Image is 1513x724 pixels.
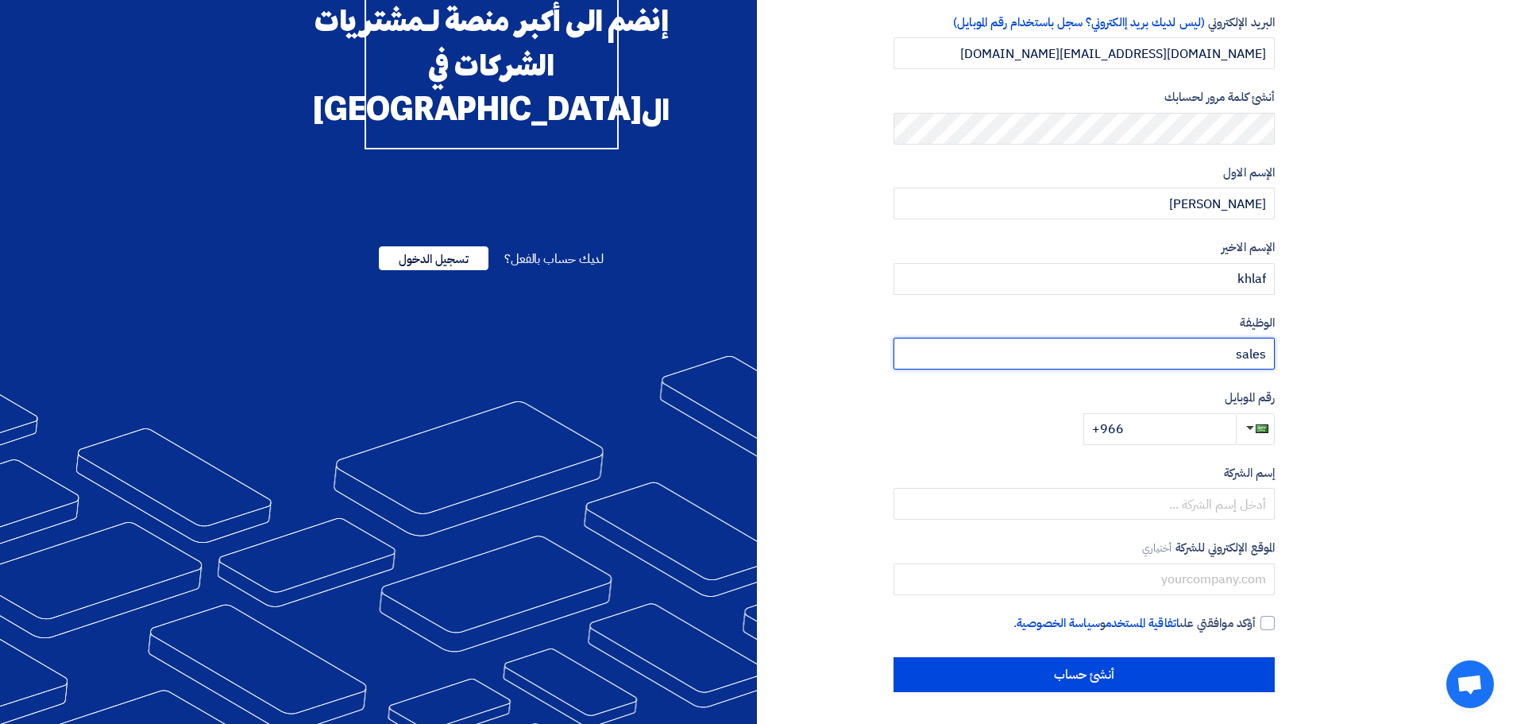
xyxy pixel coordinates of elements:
input: أدخل بريد العمل الإلكتروني الخاص بك ... [894,37,1275,69]
label: أنشئ كلمة مرور لحسابك [894,88,1275,106]
label: الإسم الاول [894,164,1275,182]
input: أدخل رقم الموبايل ... [1083,413,1236,445]
input: yourcompany.com [894,563,1275,595]
label: رقم الموبايل [894,389,1275,407]
span: (ليس لديك بريد إالكتروني؟ سجل باستخدام رقم الموبايل) [953,14,1205,31]
label: البريد الإلكتروني [894,14,1275,32]
input: أنشئ حساب [894,657,1275,692]
a: سياسة الخصوصية [1017,614,1100,632]
input: أدخل الإسم الاول ... [894,188,1275,219]
a: Open chat [1446,660,1494,708]
span: أختياري [1142,540,1172,556]
label: الموقع الإلكتروني للشركة [894,539,1275,557]
span: أؤكد موافقتي على و . [1013,614,1256,633]
input: أدخل الوظيفة ... [894,338,1275,370]
label: إسم الشركة [894,464,1275,482]
span: تسجيل الدخول [379,246,488,270]
label: الإسم الاخير [894,238,1275,257]
label: الوظيفة [894,314,1275,332]
a: تسجيل الدخول [379,250,488,269]
span: لديك حساب بالفعل؟ [504,250,604,269]
a: اتفاقية المستخدم [1106,614,1179,632]
input: أدخل الإسم الاخير ... [894,263,1275,295]
input: أدخل إسم الشركة ... [894,488,1275,520]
